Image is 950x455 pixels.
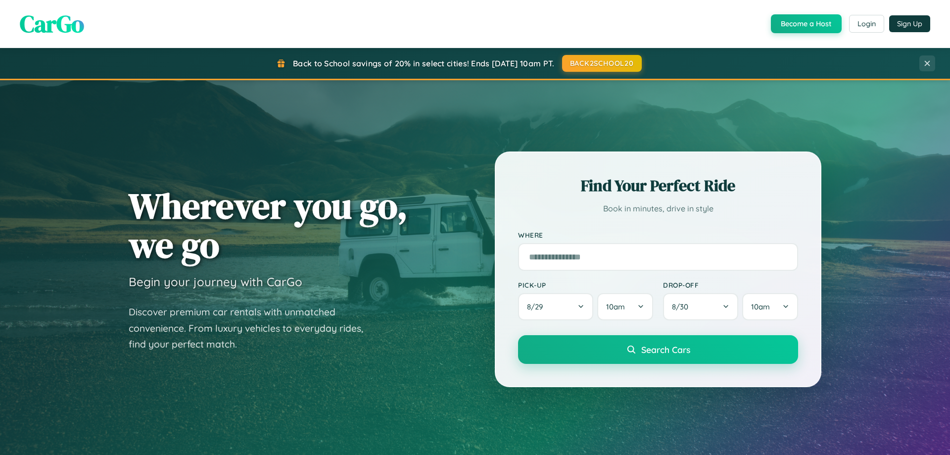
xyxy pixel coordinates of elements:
button: Become a Host [771,14,842,33]
button: BACK2SCHOOL20 [562,55,642,72]
button: Search Cars [518,335,798,364]
label: Pick-up [518,281,653,289]
label: Drop-off [663,281,798,289]
span: 8 / 30 [672,302,693,311]
button: Sign Up [889,15,930,32]
span: 8 / 29 [527,302,548,311]
span: Back to School savings of 20% in select cities! Ends [DATE] 10am PT. [293,58,554,68]
span: CarGo [20,7,84,40]
span: 10am [751,302,770,311]
label: Where [518,231,798,239]
span: Search Cars [641,344,690,355]
h3: Begin your journey with CarGo [129,274,302,289]
button: 8/29 [518,293,593,320]
button: Login [849,15,884,33]
p: Book in minutes, drive in style [518,202,798,216]
h2: Find Your Perfect Ride [518,175,798,197]
p: Discover premium car rentals with unmatched convenience. From luxury vehicles to everyday rides, ... [129,304,376,353]
button: 8/30 [663,293,738,320]
h1: Wherever you go, we go [129,186,408,264]
button: 10am [742,293,798,320]
span: 10am [606,302,625,311]
button: 10am [597,293,653,320]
